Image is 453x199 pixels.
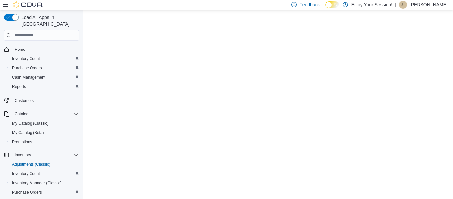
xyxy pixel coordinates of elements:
button: My Catalog (Classic) [7,119,82,128]
span: Promotions [9,138,79,146]
span: Catalog [12,110,79,118]
a: Promotions [9,138,35,146]
button: Purchase Orders [7,63,82,73]
button: Reports [7,82,82,91]
a: Inventory Count [9,170,43,178]
span: Catalog [15,111,28,117]
span: Home [12,45,79,53]
a: Purchase Orders [9,188,45,196]
span: Home [15,47,25,52]
span: My Catalog (Beta) [9,129,79,137]
span: Customers [15,98,34,103]
span: Purchase Orders [12,65,42,71]
span: Inventory Count [12,56,40,61]
button: Home [1,45,82,54]
span: My Catalog (Classic) [9,119,79,127]
span: Adjustments (Classic) [12,162,50,167]
a: Home [12,46,28,53]
button: My Catalog (Beta) [7,128,82,137]
span: Purchase Orders [9,64,79,72]
button: Adjustments (Classic) [7,160,82,169]
a: Purchase Orders [9,64,45,72]
a: Inventory Manager (Classic) [9,179,64,187]
a: Adjustments (Classic) [9,160,53,168]
p: | [395,1,396,9]
span: Customers [12,96,79,104]
span: Adjustments (Classic) [9,160,79,168]
button: Inventory Manager (Classic) [7,178,82,188]
span: Inventory Manager (Classic) [12,180,62,186]
span: My Catalog (Beta) [12,130,44,135]
a: Customers [12,97,36,105]
span: Inventory Manager (Classic) [9,179,79,187]
span: Inventory Count [12,171,40,176]
button: Inventory Count [7,169,82,178]
button: Promotions [7,137,82,147]
button: Inventory [1,150,82,160]
span: Cash Management [9,73,79,81]
span: My Catalog (Classic) [12,121,49,126]
button: Catalog [1,109,82,119]
a: My Catalog (Beta) [9,129,47,137]
button: Cash Management [7,73,82,82]
p: Enjoy Your Session! [351,1,393,9]
button: Inventory [12,151,33,159]
span: Inventory Count [9,55,79,63]
button: Customers [1,95,82,105]
a: My Catalog (Classic) [9,119,51,127]
a: Inventory Count [9,55,43,63]
input: Dark Mode [325,1,339,8]
span: Inventory [15,152,31,158]
span: Purchase Orders [12,190,42,195]
span: Promotions [12,139,32,145]
span: Reports [9,83,79,91]
div: Jeremy Tremblett [399,1,407,9]
span: Feedback [299,1,320,8]
a: Reports [9,83,29,91]
span: Cash Management [12,75,45,80]
button: Inventory Count [7,54,82,63]
img: Cova [13,1,43,8]
button: Catalog [12,110,31,118]
span: Inventory [12,151,79,159]
p: [PERSON_NAME] [410,1,448,9]
span: Reports [12,84,26,89]
span: JT [401,1,405,9]
span: Inventory Count [9,170,79,178]
span: Purchase Orders [9,188,79,196]
button: Purchase Orders [7,188,82,197]
span: Load All Apps in [GEOGRAPHIC_DATA] [19,14,79,27]
a: Cash Management [9,73,48,81]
